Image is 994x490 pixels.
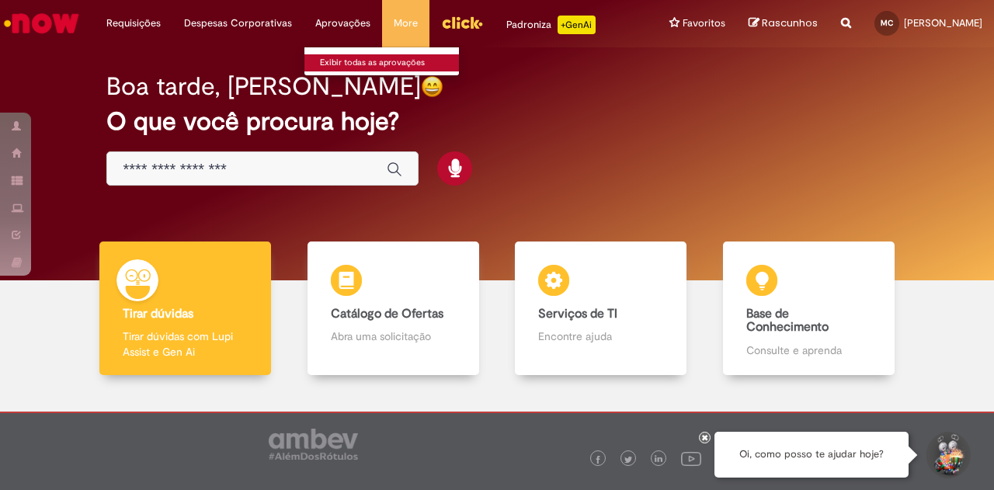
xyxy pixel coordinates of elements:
span: Aprovações [315,16,370,31]
h2: O que você procura hoje? [106,108,887,135]
b: Tirar dúvidas [123,306,193,321]
span: [PERSON_NAME] [904,16,982,30]
span: Rascunhos [762,16,818,30]
a: Exibir todas as aprovações [304,54,475,71]
img: logo_footer_twitter.png [624,456,632,464]
img: logo_footer_linkedin.png [655,455,662,464]
a: Base de Conhecimento Consulte e aprenda [705,242,913,376]
span: More [394,16,418,31]
span: Despesas Corporativas [184,16,292,31]
a: Tirar dúvidas Tirar dúvidas com Lupi Assist e Gen Ai [82,242,290,376]
a: Catálogo de Ofertas Abra uma solicitação [290,242,498,376]
img: happy-face.png [421,75,443,98]
img: logo_footer_facebook.png [594,456,602,464]
img: logo_footer_youtube.png [681,448,701,468]
button: Iniciar Conversa de Suporte [924,432,971,478]
span: MC [881,18,893,28]
b: Base de Conhecimento [746,306,829,335]
div: Padroniza [506,16,596,34]
h2: Boa tarde, [PERSON_NAME] [106,73,421,100]
ul: Aprovações [304,47,460,76]
span: Favoritos [683,16,725,31]
p: Encontre ajuda [538,328,663,344]
img: logo_footer_ambev_rotulo_gray.png [269,429,358,460]
a: Rascunhos [749,16,818,31]
span: Requisições [106,16,161,31]
p: Tirar dúvidas com Lupi Assist e Gen Ai [123,328,248,360]
p: Consulte e aprenda [746,342,871,358]
a: Serviços de TI Encontre ajuda [497,242,705,376]
b: Serviços de TI [538,306,617,321]
p: +GenAi [558,16,596,34]
img: click_logo_yellow_360x200.png [441,11,483,34]
b: Catálogo de Ofertas [331,306,443,321]
div: Oi, como posso te ajudar hoje? [714,432,909,478]
p: Abra uma solicitação [331,328,456,344]
img: ServiceNow [2,8,82,39]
